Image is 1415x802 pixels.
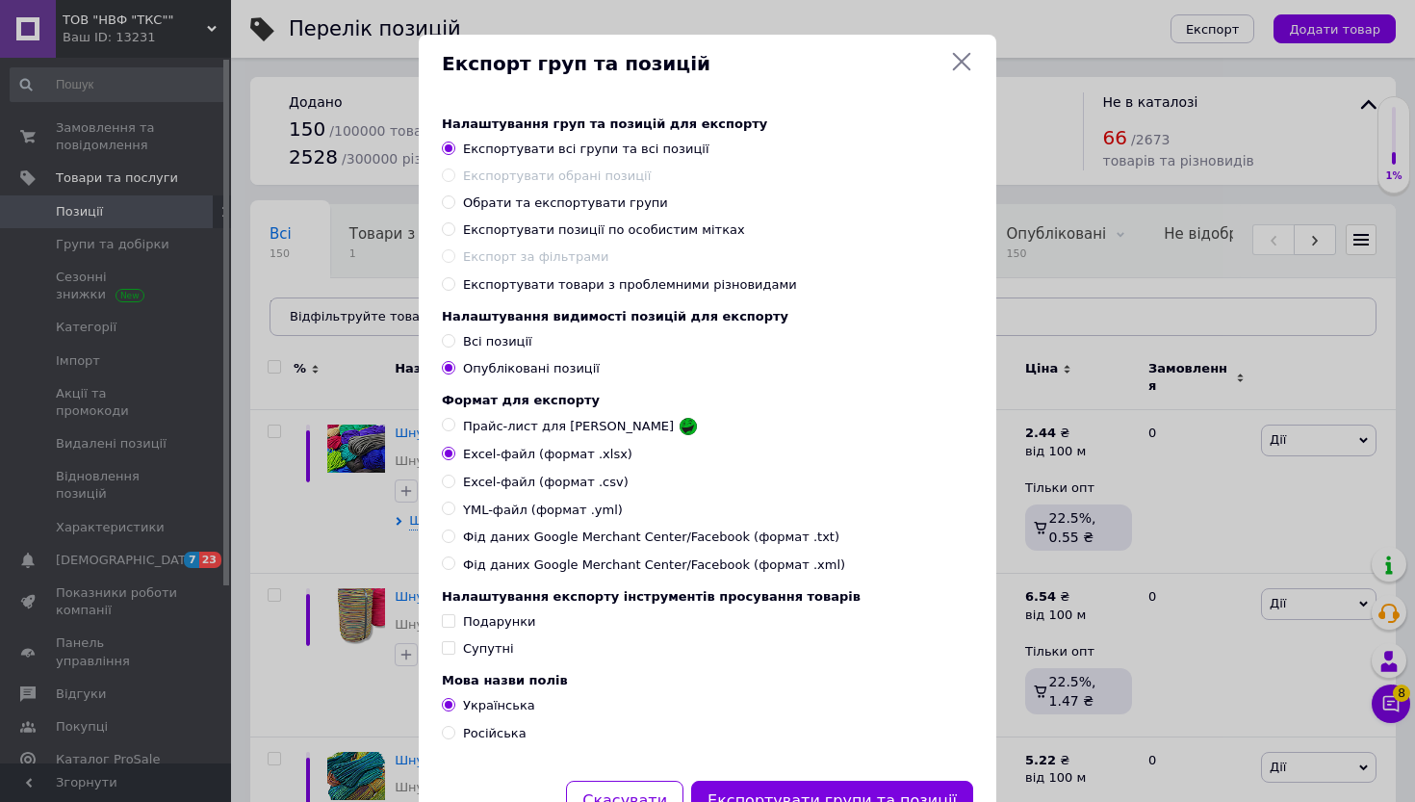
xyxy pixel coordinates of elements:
[442,673,973,687] div: Мова назви полів
[463,640,514,658] div: Супутні
[442,309,973,323] div: Налаштування видимості позицій для експорту
[463,726,527,740] span: Російська
[463,474,629,491] span: Excel-файл (формат .csv)
[463,277,797,292] span: Експортувати товари з проблемними різновидами
[442,116,973,131] div: Налаштування груп та позицій для експорту
[463,556,845,574] span: Фід даних Google Merchant Center/Facebook (формат .xml)
[463,529,839,546] span: Фід даних Google Merchant Center/Facebook (формат .txt)
[463,418,674,435] span: Прайс-лист для [PERSON_NAME]
[463,334,532,349] span: Всі позиції
[463,446,632,463] span: Excel-файл (формат .xlsx)
[463,195,668,210] span: Обрати та експортувати групи
[442,589,973,604] div: Налаштування експорту інструментів просування товарів
[463,361,600,375] span: Опубліковані позиції
[463,698,535,712] span: Українська
[442,50,942,78] span: Експорт груп та позицій
[463,613,535,631] div: Подарунки
[463,249,608,264] span: Експорт за фільтрами
[463,222,745,237] span: Експортувати позиції по особистим мітках
[442,393,973,407] div: Формат для експорту
[463,168,651,183] span: Експортувати обрані позиції
[463,502,623,519] span: YML-файл (формат .yml)
[463,142,709,156] span: Експортувати всі групи та всі позиції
